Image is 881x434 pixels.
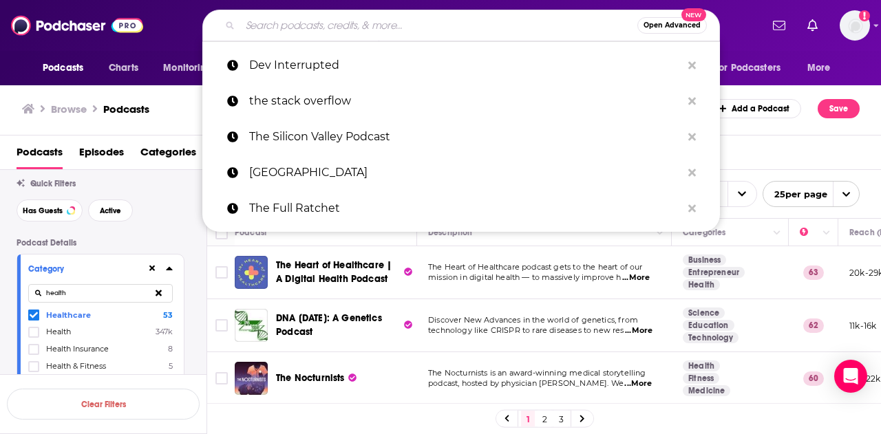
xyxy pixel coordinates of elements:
[681,8,706,21] span: New
[798,55,848,81] button: open menu
[103,102,149,116] a: Podcasts
[276,259,412,286] a: The Heart of Healthcare | A Digital Health Podcast
[818,225,835,241] button: Column Actions
[428,378,624,388] span: podcast, hosted by physician [PERSON_NAME]. We
[28,284,173,303] input: Search Category...
[235,224,267,241] div: Podcast
[215,266,228,279] span: Toggle select row
[51,102,87,116] h3: Browse
[625,325,652,336] span: ...More
[428,315,638,325] span: Discover New Advances in the world of genetics, from
[683,360,720,371] a: Health
[763,184,827,205] span: 25 per page
[249,191,681,226] p: The Full Ratchet
[11,12,143,39] img: Podchaser - Follow, Share and Rate Podcasts
[17,141,63,169] a: Podcasts
[28,264,138,274] div: Category
[43,58,83,78] span: Podcasts
[803,371,824,385] p: 60
[17,199,83,221] button: Has Guests
[276,372,345,384] span: The Nocturnists
[840,10,870,41] img: User Profile
[538,411,551,427] a: 2
[428,325,624,335] span: technology like CRISPR to rare diseases to new res
[622,272,650,283] span: ...More
[33,55,101,81] button: open menu
[100,207,121,215] span: Active
[46,344,109,354] span: Health Insurance
[714,58,781,78] span: For Podcasters
[803,318,824,332] p: 62
[153,55,230,81] button: open menu
[818,99,860,118] button: Save
[683,307,725,318] a: Science
[802,14,823,37] a: Show notifications dropdown
[683,267,745,278] a: Entrepreneur
[624,378,652,389] span: ...More
[235,309,268,342] img: DNA Today: A Genetics Podcast
[202,155,720,191] a: [GEOGRAPHIC_DATA]
[235,256,268,289] img: The Heart of Healthcare | A Digital Health Podcast
[849,320,876,332] p: 11k-16k
[202,47,720,83] a: Dev Interrupted
[169,361,173,371] span: 5
[249,119,681,155] p: The Silicon Valley Podcast
[428,262,643,272] span: The Heart of Healthcare podcast gets to the heart of our
[705,55,800,81] button: open menu
[235,362,268,395] img: The Nocturnists
[249,83,681,119] p: the stack overflow
[17,238,184,248] p: Podcast Details
[276,371,357,385] a: The Nocturnists
[28,260,147,277] button: Category
[708,99,802,118] a: Add a Podcast
[202,191,720,226] a: The Full Ratchet
[7,389,200,420] button: Clear Filters
[240,14,637,36] input: Search podcasts, credits, & more...
[769,225,785,241] button: Column Actions
[807,58,831,78] span: More
[428,368,646,378] span: The Nocturnists is an award-winning medical storytelling
[803,265,824,279] p: 63
[644,22,701,29] span: Open Advanced
[140,141,196,169] a: Categories
[276,259,392,285] span: The Heart of Healthcare | A Digital Health Podcast
[215,319,228,332] span: Toggle select row
[46,361,106,371] span: Health & Fitness
[202,10,720,41] div: Search podcasts, credits, & more...
[683,279,720,290] a: Health
[521,411,535,427] a: 1
[249,47,681,83] p: Dev Interrupted
[30,179,76,188] span: Quick Filters
[683,254,726,265] a: Business
[23,207,63,215] span: Has Guests
[88,199,133,221] button: Active
[156,327,173,336] span: 347k
[79,141,124,169] a: Episodes
[163,58,212,78] span: Monitoring
[554,411,568,427] a: 3
[767,14,791,37] a: Show notifications dropdown
[683,332,739,343] a: Technology
[859,10,870,21] svg: Add a profile image
[100,55,147,81] a: Charts
[834,360,867,393] div: Open Intercom Messenger
[428,272,622,282] span: mission in digital health — to massively improve h
[46,310,91,320] span: Healthcare
[683,320,734,331] a: Education
[840,10,870,41] span: Logged in as amandalamPR
[763,181,860,207] button: open menu
[202,119,720,155] a: The Silicon Valley Podcast
[249,155,681,191] p: Sand Hill Road
[202,83,720,119] a: the stack overflow
[840,10,870,41] button: Show profile menu
[109,58,138,78] span: Charts
[652,225,668,241] button: Column Actions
